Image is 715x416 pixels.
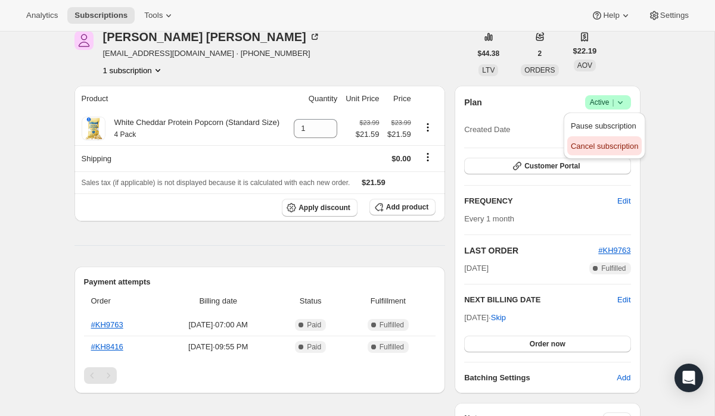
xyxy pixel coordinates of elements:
span: Edit [617,195,630,207]
span: LTV [482,66,495,74]
button: #KH9763 [598,245,630,257]
span: Sales tax (if applicable) is not displayed because it is calculated with each new order. [82,179,350,187]
a: #KH9763 [598,246,630,255]
span: Order now [530,339,565,349]
span: Add [617,372,630,384]
span: Paid [307,342,321,352]
button: Tools [137,7,182,24]
button: Customer Portal [464,158,630,174]
span: Every 1 month [464,214,514,223]
span: $21.59 [387,129,411,140]
th: Order [84,288,160,314]
button: Subscriptions [67,7,135,24]
button: Analytics [19,7,65,24]
a: #KH8416 [91,342,123,351]
span: Fulfillment [348,295,429,307]
h6: Batching Settings [464,372,617,384]
button: 2 [531,45,549,62]
h2: Plan [464,96,482,108]
span: AOV [577,61,592,70]
button: Add product [369,199,436,215]
th: Product [74,86,289,112]
span: Paid [307,320,321,330]
button: Product actions [418,121,437,134]
span: | [612,98,614,107]
span: Pause subscription [571,121,636,130]
span: Active [590,96,626,108]
button: Product actions [103,64,164,76]
h2: NEXT BILLING DATE [464,294,617,306]
span: Fulfilled [601,264,626,273]
span: [DATE] · 09:55 PM [163,341,273,353]
span: Alexandra Maciel [74,31,94,50]
span: Skip [491,312,506,324]
span: 2 [538,49,542,58]
nav: Pagination [84,367,436,384]
small: 4 Pack [114,130,136,139]
a: #KH9763 [91,320,123,329]
div: Open Intercom Messenger [674,364,703,392]
button: Cancel subscription [567,136,642,155]
span: Created Date [464,124,510,136]
span: $0.00 [391,154,411,163]
span: Fulfilled [380,342,404,352]
span: ORDERS [524,66,555,74]
div: [PERSON_NAME] [PERSON_NAME] [103,31,321,43]
span: [DATE] · [464,313,506,322]
span: [DATE] · 07:00 AM [163,319,273,331]
span: Settings [660,11,689,20]
img: product img [82,117,105,140]
span: Fulfilled [380,320,404,330]
button: $44.38 [471,45,507,62]
span: [EMAIL_ADDRESS][DOMAIN_NAME] · [PHONE_NUMBER] [103,48,321,60]
button: Edit [610,192,638,211]
button: Help [584,7,638,24]
span: Status [281,295,341,307]
span: $22.19 [573,45,597,57]
button: Pause subscription [567,116,642,135]
span: Customer Portal [524,161,580,171]
span: Tools [144,11,163,20]
button: Edit [617,294,630,306]
span: Help [603,11,619,20]
th: Unit Price [341,86,383,112]
span: $21.59 [356,129,380,140]
button: Settings [641,7,696,24]
th: Shipping [74,145,289,171]
div: White Cheddar Protein Popcorn (Standard Size) [105,117,279,140]
small: $23.99 [391,119,411,126]
span: Apply discount [299,203,350,212]
button: Order now [464,336,630,352]
span: Cancel subscription [571,142,638,151]
button: Add [610,368,638,387]
h2: Payment attempts [84,276,436,288]
span: $44.38 [478,49,500,58]
button: Skip [484,308,513,327]
h2: FREQUENCY [464,195,617,207]
button: Shipping actions [418,151,437,164]
span: $21.59 [362,178,386,187]
h2: LAST ORDER [464,245,598,257]
span: [DATE] [464,262,489,274]
th: Quantity [289,86,341,112]
span: Subscriptions [74,11,128,20]
span: Add product [386,202,428,212]
span: Billing date [163,295,273,307]
button: Apply discount [282,199,357,217]
span: Analytics [26,11,58,20]
small: $23.99 [359,119,379,126]
th: Price [383,86,415,112]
